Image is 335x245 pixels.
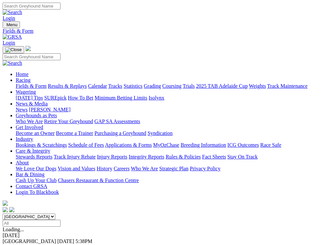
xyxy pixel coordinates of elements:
a: SUREpick [44,95,66,101]
a: Retire Your Greyhound [44,119,93,124]
a: MyOzChase [153,142,179,148]
a: Login [3,15,15,21]
a: Breeding Information [181,142,226,148]
a: Become an Owner [16,130,55,136]
a: GAP SA Assessments [95,119,140,124]
a: Fields & Form [3,28,332,34]
span: 5:38PM [76,238,93,244]
a: Contact GRSA [16,183,47,189]
a: Minimum Betting Limits [95,95,147,101]
a: Wagering [16,89,36,95]
a: Who We Are [16,119,43,124]
a: History [97,166,112,171]
img: Search [3,60,22,66]
div: Wagering [16,95,332,101]
img: logo-grsa-white.png [3,200,8,206]
a: Login To Blackbook [16,189,59,195]
a: Integrity Reports [129,154,164,160]
div: [DATE] [3,233,332,238]
a: Stewards Reports [16,154,52,160]
a: Applications & Forms [105,142,152,148]
a: ICG Outcomes [227,142,259,148]
img: facebook.svg [3,207,8,212]
a: Grading [144,83,161,89]
a: Track Maintenance [267,83,308,89]
img: twitter.svg [9,207,14,212]
a: Racing [16,77,30,83]
a: Results & Replays [48,83,87,89]
a: Trials [183,83,195,89]
a: Calendar [88,83,107,89]
a: Track Injury Rebate [54,154,96,160]
a: Privacy Policy [190,166,220,171]
a: Stay On Track [227,154,257,160]
div: Greyhounds as Pets [16,119,332,124]
div: Bar & Dining [16,178,332,183]
a: News [16,107,27,112]
span: Menu [7,22,17,27]
button: Toggle navigation [3,21,20,28]
a: Purchasing a Greyhound [95,130,146,136]
a: Become a Trainer [56,130,93,136]
a: 2025 TAB Adelaide Cup [196,83,248,89]
a: Cash Up Your Club [16,178,57,183]
a: Get Involved [16,124,43,130]
span: [DATE] [57,238,74,244]
input: Search [3,3,61,9]
a: Greyhounds as Pets [16,113,57,118]
div: News & Media [16,107,332,113]
a: Tracks [108,83,122,89]
a: Login [3,40,15,46]
a: About [16,160,29,165]
input: Select date [3,220,61,227]
a: Coursing [162,83,182,89]
img: logo-grsa-white.png [26,46,31,51]
span: [GEOGRAPHIC_DATA] [3,238,56,244]
a: Industry [16,136,33,142]
img: Close [5,47,22,52]
a: Statistics [124,83,143,89]
a: Bookings & Scratchings [16,142,67,148]
a: [PERSON_NAME] [29,107,70,112]
a: Strategic Plan [159,166,188,171]
a: Bar & Dining [16,172,44,177]
a: Care & Integrity [16,148,50,154]
button: Toggle navigation [3,46,24,53]
span: Loading... [3,227,24,232]
a: Chasers Restaurant & Function Centre [58,178,139,183]
a: Injury Reports [97,154,127,160]
a: Careers [114,166,130,171]
img: Search [3,9,22,15]
div: Care & Integrity [16,154,332,160]
div: Racing [16,83,332,89]
a: We Love Our Dogs [16,166,56,171]
a: Fields & Form [16,83,46,89]
a: Home [16,71,28,77]
input: Search [3,53,61,60]
img: GRSA [3,34,22,40]
a: Rules & Policies [166,154,201,160]
div: Industry [16,142,332,148]
a: Schedule of Fees [68,142,104,148]
a: Fact Sheets [202,154,226,160]
a: Race Safe [260,142,281,148]
a: Vision and Values [58,166,95,171]
div: About [16,166,332,172]
a: Weights [249,83,266,89]
a: Isolynx [149,95,164,101]
div: Get Involved [16,130,332,136]
a: Who We Are [131,166,158,171]
a: News & Media [16,101,48,106]
a: How To Bet [68,95,94,101]
a: Syndication [148,130,172,136]
a: [DATE] Tips [16,95,43,101]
